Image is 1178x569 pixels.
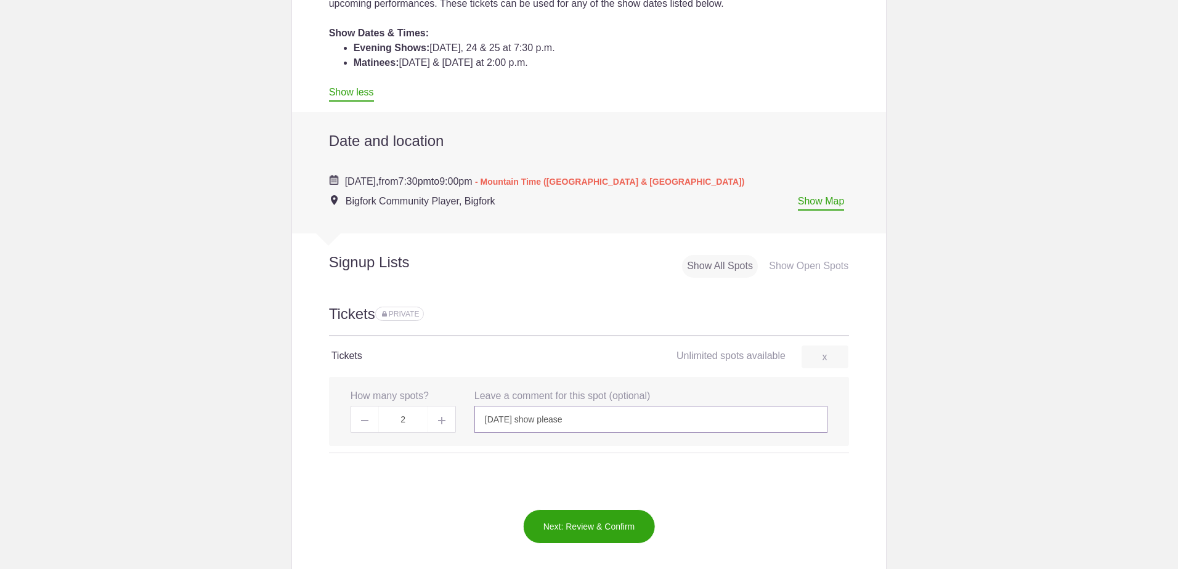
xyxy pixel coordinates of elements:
img: Plus gray [438,417,445,424]
button: Next: Review & Confirm [523,509,656,544]
a: Show Map [798,196,845,211]
a: Show less [329,87,374,102]
input: Enter message [474,406,827,433]
div: Show Open Spots [764,255,853,278]
img: Lock [382,311,387,317]
strong: Evening Shows: [354,42,430,53]
span: Unlimited spots available [676,350,786,361]
span: 9:00pm [439,176,472,187]
h4: Tickets [331,349,589,363]
span: [DATE], [345,176,379,187]
span: Bigfork Community Player, Bigfork [346,196,495,206]
label: Leave a comment for this spot (optional) [474,389,650,403]
span: 7:30pm [398,176,431,187]
img: Cal purple [329,175,339,185]
div: [DATE], 24 & 25 at 7:30 p.m. [354,41,850,55]
div: [DATE] & [DATE] at 2:00 p.m. [354,55,850,70]
a: x [802,345,848,368]
strong: Matinees: [354,57,399,68]
span: Sign ups for this sign up list are private. Your sign up will be visible only to you and the even... [382,310,420,318]
img: Minus gray [361,420,368,421]
label: How many spots? [351,389,429,403]
h2: Signup Lists [292,253,490,272]
strong: Show Dates & Times: [329,28,429,38]
h2: Tickets [329,304,850,336]
img: Event location [331,195,338,205]
span: - Mountain Time ([GEOGRAPHIC_DATA] & [GEOGRAPHIC_DATA]) [475,177,744,187]
span: PRIVATE [389,310,420,318]
div: Show All Spots [682,255,758,278]
span: from to [345,176,745,187]
h2: Date and location [329,132,850,150]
